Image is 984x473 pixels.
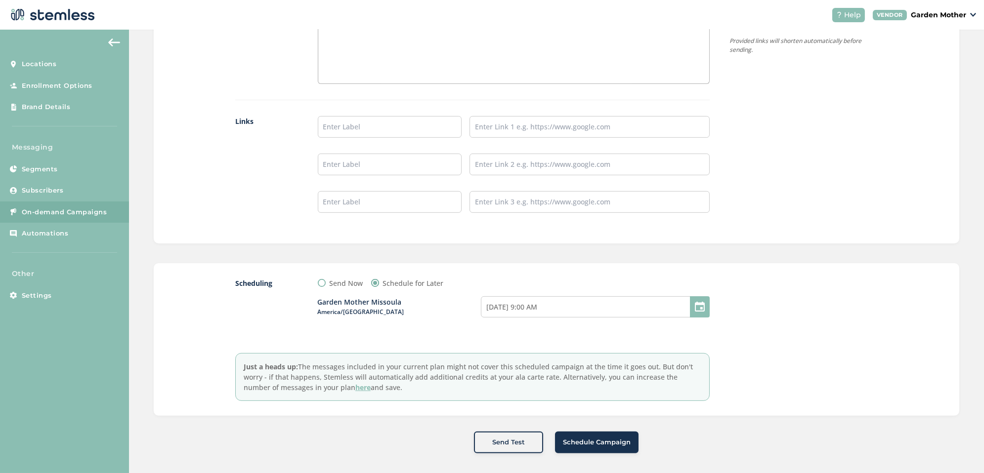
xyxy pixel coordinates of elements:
[318,297,481,316] label: Garden Mother Missoula
[235,116,298,229] label: Links
[873,10,907,20] div: VENDOR
[235,278,298,288] label: Scheduling
[330,278,363,288] label: Send Now
[22,291,52,301] span: Settings
[244,362,298,371] strong: Just a heads up:
[318,116,462,138] input: Enter Label
[22,81,92,91] span: Enrollment Options
[318,308,481,316] span: America/[GEOGRAPHIC_DATA]
[836,12,842,18] img: icon-help-white-03924b79.svg
[470,116,710,138] input: Enter Link 1 e.g. https://www.google.com
[383,278,444,288] label: Schedule for Later
[22,59,57,69] span: Locations
[970,13,976,17] img: icon_down-arrow-small-66adaf34.svg
[318,154,462,175] input: Enter Label
[22,164,58,174] span: Segments
[235,353,710,401] label: The messages included in your current plan might not cover this scheduled campaign at the time it...
[563,437,631,447] span: Schedule Campaign
[22,186,64,196] span: Subscribers
[555,432,639,453] button: Schedule Campaign
[355,383,371,392] a: here
[729,37,878,54] p: Provided links will shorten automatically before sending.
[470,154,710,175] input: Enter Link 2 e.g. https://www.google.com
[22,229,69,238] span: Automations
[844,10,861,20] span: Help
[108,39,120,46] img: icon-arrow-back-accent-c549486e.svg
[470,191,710,213] input: Enter Link 3 e.g. https://www.google.com
[8,5,95,25] img: logo-dark-0685b13c.svg
[911,10,966,20] p: Garden Mother
[22,102,71,112] span: Brand Details
[318,191,462,213] input: Enter Label
[22,207,107,217] span: On-demand Campaigns
[481,296,710,317] input: MM/DD/YYYY
[492,437,525,447] span: Send Test
[935,426,984,473] iframe: Chat Widget
[474,432,543,453] button: Send Test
